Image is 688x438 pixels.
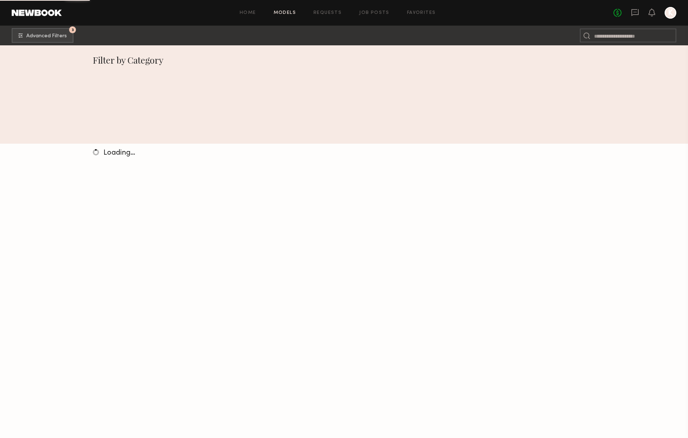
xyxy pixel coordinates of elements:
a: Favorites [407,11,436,15]
span: 3 [72,28,74,31]
a: Job Posts [359,11,389,15]
a: Requests [313,11,342,15]
span: Advanced Filters [26,34,67,39]
span: Loading… [103,150,135,156]
a: Models [274,11,296,15]
button: 3Advanced Filters [12,28,73,43]
a: K [665,7,676,19]
div: Filter by Category [93,54,595,66]
a: Home [240,11,256,15]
